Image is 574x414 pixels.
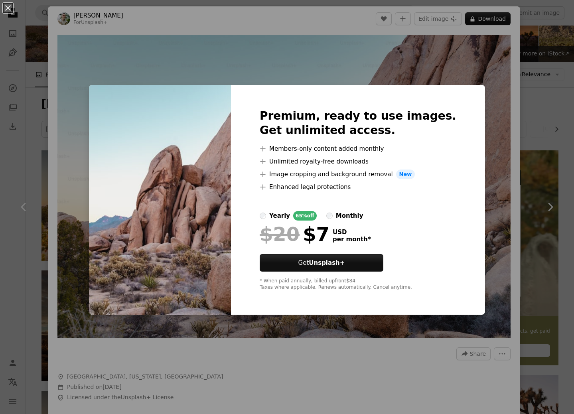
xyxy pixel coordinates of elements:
div: * When paid annually, billed upfront $84 Taxes where applicable. Renews automatically. Cancel any... [260,278,456,291]
input: monthly [326,213,333,219]
h2: Premium, ready to use images. Get unlimited access. [260,109,456,138]
span: USD [333,229,371,236]
div: yearly [269,211,290,221]
span: per month * [333,236,371,243]
li: Image cropping and background removal [260,170,456,179]
input: yearly65%off [260,213,266,219]
div: $7 [260,224,329,244]
strong: Unsplash+ [309,259,345,266]
button: GetUnsplash+ [260,254,383,272]
li: Members-only content added monthly [260,144,456,154]
img: premium_photo-1671659205174-419dbef1284b [89,85,231,315]
li: Enhanced legal protections [260,182,456,192]
div: monthly [336,211,363,221]
div: 65% off [293,211,317,221]
span: New [396,170,415,179]
li: Unlimited royalty-free downloads [260,157,456,166]
span: $20 [260,224,300,244]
